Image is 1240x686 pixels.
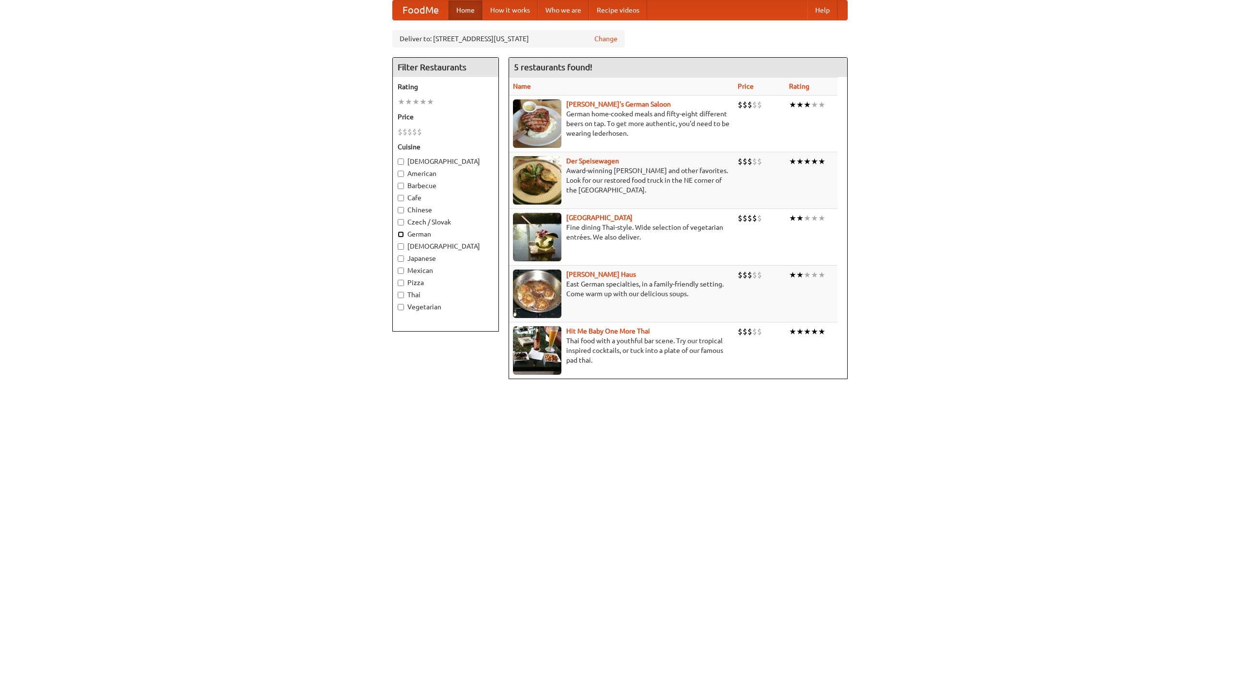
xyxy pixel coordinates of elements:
li: $ [738,213,743,223]
li: $ [752,326,757,337]
label: American [398,169,494,178]
li: $ [417,127,422,137]
label: Cafe [398,193,494,203]
li: $ [757,213,762,223]
label: Chinese [398,205,494,215]
input: Pizza [398,280,404,286]
li: $ [407,127,412,137]
li: $ [757,270,762,280]
li: $ [747,99,752,110]
label: Mexican [398,266,494,275]
input: Barbecue [398,183,404,189]
li: ★ [789,213,796,223]
li: $ [403,127,407,137]
li: ★ [796,156,804,167]
li: ★ [804,270,811,280]
li: $ [743,326,747,337]
a: Name [513,82,531,90]
p: Award-winning [PERSON_NAME] and other favorites. Look for our restored food truck in the NE corne... [513,166,730,195]
a: Recipe videos [589,0,647,20]
li: ★ [796,213,804,223]
li: $ [752,156,757,167]
label: [DEMOGRAPHIC_DATA] [398,157,494,166]
li: ★ [818,270,825,280]
li: ★ [811,156,818,167]
a: Price [738,82,754,90]
input: Chinese [398,207,404,213]
li: $ [738,156,743,167]
label: Japanese [398,254,494,263]
p: Fine dining Thai-style. Wide selection of vegetarian entrées. We also deliver. [513,223,730,242]
a: [PERSON_NAME] Haus [566,271,636,278]
li: ★ [405,96,412,107]
h5: Cuisine [398,142,494,152]
ng-pluralize: 5 restaurants found! [514,63,592,72]
li: ★ [804,99,811,110]
h5: Rating [398,82,494,92]
li: ★ [419,96,427,107]
li: ★ [818,156,825,167]
li: ★ [789,156,796,167]
li: ★ [811,99,818,110]
label: Pizza [398,278,494,287]
li: $ [752,99,757,110]
a: [PERSON_NAME]'s German Saloon [566,100,671,108]
li: $ [747,270,752,280]
li: $ [398,127,403,137]
li: $ [738,270,743,280]
li: ★ [789,99,796,110]
li: ★ [811,270,818,280]
h5: Price [398,112,494,122]
img: speisewagen.jpg [513,156,561,205]
input: [DEMOGRAPHIC_DATA] [398,159,404,165]
li: ★ [811,326,818,337]
input: Thai [398,292,404,298]
label: [DEMOGRAPHIC_DATA] [398,241,494,251]
li: ★ [804,156,811,167]
li: $ [743,99,747,110]
li: $ [743,270,747,280]
a: How it works [482,0,538,20]
img: kohlhaus.jpg [513,270,561,318]
li: ★ [412,96,419,107]
input: Czech / Slovak [398,219,404,225]
label: German [398,229,494,239]
li: ★ [804,326,811,337]
a: Rating [789,82,809,90]
li: ★ [811,213,818,223]
p: East German specialties, in a family-friendly setting. Come warm up with our delicious soups. [513,279,730,299]
input: American [398,171,404,177]
h4: Filter Restaurants [393,58,498,77]
a: Hit Me Baby One More Thai [566,327,650,335]
li: $ [743,156,747,167]
a: Change [594,34,618,44]
li: ★ [804,213,811,223]
li: $ [757,326,762,337]
li: $ [738,326,743,337]
li: $ [747,326,752,337]
label: Thai [398,290,494,300]
input: Mexican [398,268,404,274]
li: ★ [796,99,804,110]
li: $ [752,213,757,223]
li: $ [412,127,417,137]
a: FoodMe [393,0,449,20]
li: $ [747,213,752,223]
li: ★ [818,326,825,337]
a: Der Speisewagen [566,157,619,165]
label: Barbecue [398,181,494,191]
li: $ [757,99,762,110]
li: $ [757,156,762,167]
li: $ [752,270,757,280]
img: satay.jpg [513,213,561,261]
input: German [398,231,404,238]
a: Home [449,0,482,20]
li: ★ [796,270,804,280]
a: Help [807,0,837,20]
li: ★ [796,326,804,337]
p: Thai food with a youthful bar scene. Try our tropical inspired cocktails, or tuck into a plate of... [513,336,730,365]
